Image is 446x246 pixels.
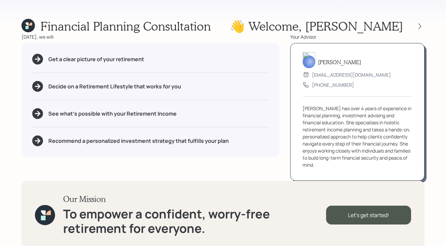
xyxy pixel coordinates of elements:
[312,71,391,78] div: [EMAIL_ADDRESS][DOMAIN_NAME]
[63,194,326,204] h3: Our Mission
[303,52,315,68] img: aleksandra-headshot.png
[48,111,177,117] h5: See what's possible with your Retirement Income
[318,59,361,65] h5: [PERSON_NAME]
[303,105,412,168] div: [PERSON_NAME] has over 4 years of experience in financial planning, investment advising and finan...
[48,56,144,63] h5: Get a clear picture of your retirement
[63,207,326,236] h1: To empower a confident, worry-free retirement for everyone.
[290,33,425,40] div: Your Advisor
[21,33,279,40] div: [DATE], we will:
[48,138,229,144] h5: Recommend a personalized investment strategy that fulfills your plan
[326,206,411,224] div: Let's get started!
[48,83,181,90] h5: Decide on a Retirement Lifestyle that works for you
[40,19,211,33] h1: Financial Planning Consultation
[312,81,354,88] div: [PHONE_NUMBER]
[230,19,403,33] h1: 👋 Welcome , [PERSON_NAME]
